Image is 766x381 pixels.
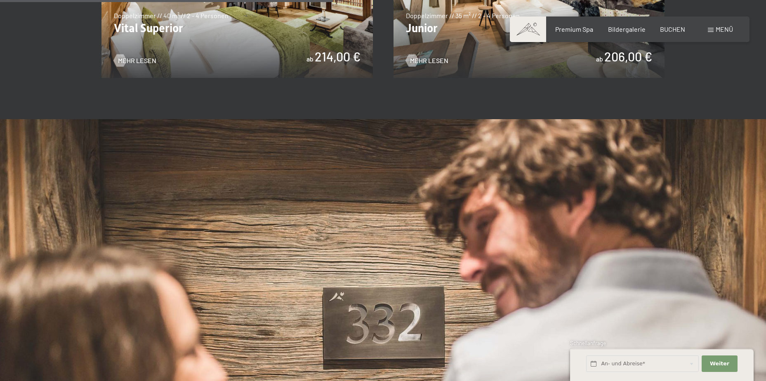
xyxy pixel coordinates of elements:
[570,340,606,346] span: Schnellanfrage
[716,25,733,33] span: Menü
[118,56,156,65] span: Mehr Lesen
[660,25,685,33] a: BUCHEN
[410,56,448,65] span: Mehr Lesen
[114,56,156,65] a: Mehr Lesen
[555,25,593,33] a: Premium Spa
[608,25,646,33] a: Bildergalerie
[702,355,737,372] button: Weiter
[710,360,729,367] span: Weiter
[406,56,448,65] a: Mehr Lesen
